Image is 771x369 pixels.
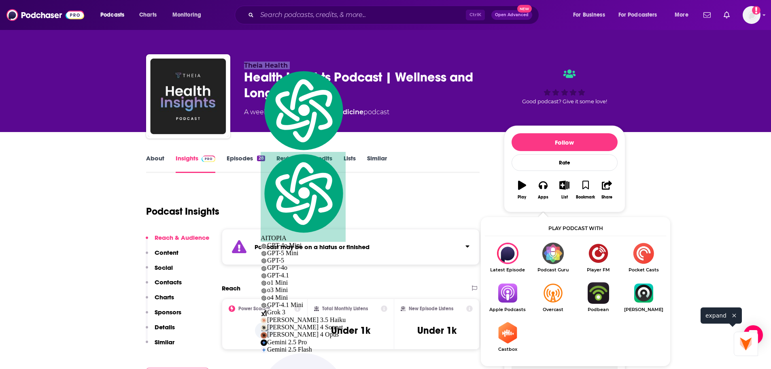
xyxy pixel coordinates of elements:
[743,6,760,24] img: User Profile
[261,152,346,242] div: AITOPIA
[621,282,666,312] a: Castro[PERSON_NAME]
[242,6,547,24] div: Search podcasts, credits, & more...
[148,56,229,137] img: Health Insights Podcast | Wellness and Longevity
[621,307,666,312] span: [PERSON_NAME]
[621,267,666,273] span: Pocket Casts
[530,282,576,312] a: OvercastOvercast
[669,9,699,21] button: open menu
[222,229,480,265] section: Click to expand status details
[134,9,161,21] a: Charts
[743,325,763,345] div: Open Intercom Messenger
[261,295,267,301] img: gpt-black.svg
[202,156,216,162] img: Podchaser Pro
[675,9,688,21] span: More
[573,9,605,21] span: For Business
[621,243,666,273] a: Pocket CastsPocket Casts
[485,322,530,352] a: CastboxCastbox
[576,307,621,312] span: Podbean
[261,258,267,264] img: gpt-black.svg
[517,5,532,13] span: New
[244,62,288,69] span: Theia Health
[261,243,267,250] img: gpt-black.svg
[613,9,669,21] button: open menu
[261,69,346,152] img: logo.svg
[530,307,576,312] span: Overcast
[333,108,363,116] a: Medicine
[261,250,267,257] img: gpt-black.svg
[6,7,84,23] img: Podchaser - Follow, Share and Rate Podcasts
[485,221,666,236] div: Play podcast with
[567,9,615,21] button: open menu
[576,243,621,273] a: Player FMPlayer FM
[261,339,267,346] img: gemini-15-pro.svg
[561,195,568,200] div: List
[485,267,530,273] span: Latest Episode
[512,175,533,205] button: Play
[261,309,346,316] div: Grok 3
[244,107,389,117] div: A weekly podcast
[344,154,356,173] a: Lists
[367,154,387,173] a: Similar
[466,10,485,20] span: Ctrl K
[618,9,657,21] span: For Podcasters
[261,280,267,286] img: gpt-black.svg
[261,265,267,272] img: gpt-black.svg
[261,347,267,353] img: gemini-20-flash.svg
[530,267,576,273] span: Podcast Guru
[261,264,346,271] div: GPT-4o
[485,307,530,312] span: Apple Podcasts
[504,62,625,112] div: Good podcast? Give it some love!
[155,234,209,241] p: Reach & Audience
[155,249,178,256] p: Content
[146,249,178,264] button: Content
[261,331,346,338] div: [PERSON_NAME] 4 Opus
[261,250,346,257] div: GPT-5 Mini
[533,175,554,205] button: Apps
[261,279,346,286] div: o1 Mini
[601,195,612,200] div: Share
[512,133,618,151] button: Follow
[255,322,274,339] p: --
[146,323,175,338] button: Details
[146,278,182,293] button: Contacts
[261,324,267,331] img: claude-35-sonnet.svg
[417,324,457,337] h3: Under 1k
[95,9,135,21] button: open menu
[409,306,453,311] h2: New Episode Listens
[576,195,595,200] div: Bookmark
[576,267,621,273] span: Player FM
[261,273,267,279] img: gpt-black.svg
[255,243,370,251] strong: Podcast may be on a hiatus or finished
[331,324,370,337] h3: Under 1k
[261,301,346,309] div: GPT-4.1 Mini
[100,9,124,21] span: Podcasts
[576,282,621,312] a: PodbeanPodbean
[172,9,201,21] span: Monitoring
[485,243,530,273] div: Health Insights Podcast | Wellness and Longevity on Latest Episode
[257,9,466,21] input: Search podcasts, credits, & more...
[485,282,530,312] a: Apple PodcastsApple Podcasts
[261,294,346,301] div: o4 Mini
[257,156,265,161] div: 28
[554,175,575,205] button: List
[261,316,346,324] div: [PERSON_NAME] 3.5 Haiku
[146,293,174,308] button: Charts
[146,154,164,173] a: About
[261,302,267,309] img: gpt-black.svg
[261,317,267,324] img: claude-35-haiku.svg
[155,338,174,346] p: Similar
[518,195,526,200] div: Play
[752,6,760,15] svg: Add a profile image
[146,205,219,218] h1: Podcast Insights
[522,98,607,105] span: Good podcast? Give it some love!
[495,13,529,17] span: Open Advanced
[146,264,173,279] button: Social
[261,324,346,331] div: [PERSON_NAME] 4 Sonnet
[261,286,346,294] div: o3 Mini
[261,332,267,339] img: claude-35-opus.svg
[261,346,346,353] div: Gemini 2.5 Flash
[227,154,265,173] a: Episodes28
[700,8,714,22] a: Show notifications dropdown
